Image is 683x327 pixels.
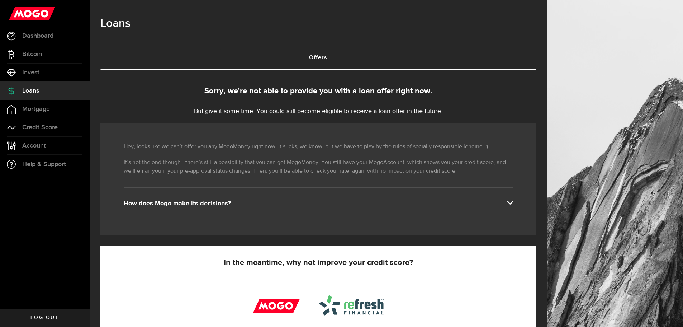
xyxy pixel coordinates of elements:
span: Account [22,143,46,149]
p: It’s not the end though—there’s still a possibility that you can get MogoMoney! You still have yo... [124,158,513,176]
span: Bitcoin [22,51,42,57]
h1: Loans [100,14,536,33]
a: Offers [100,46,536,69]
div: Sorry, we're not able to provide you with a loan offer right now. [100,85,536,97]
span: Loans [22,88,39,94]
div: How does Mogo make its decisions? [124,199,513,208]
span: Mortgage [22,106,50,112]
span: Invest [22,69,39,76]
p: Hey, looks like we can’t offer you any MogoMoney right now. It sucks, we know, but we have to pla... [124,143,513,151]
span: Log out [30,315,59,320]
p: But give it some time. You could still become eligible to receive a loan offer in the future. [100,107,536,116]
ul: Tabs Navigation [100,46,536,70]
span: Help & Support [22,161,66,168]
iframe: LiveChat chat widget [653,297,683,327]
span: Dashboard [22,33,53,39]
h5: In the meantime, why not improve your credit score? [124,258,513,267]
span: Credit Score [22,124,58,131]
